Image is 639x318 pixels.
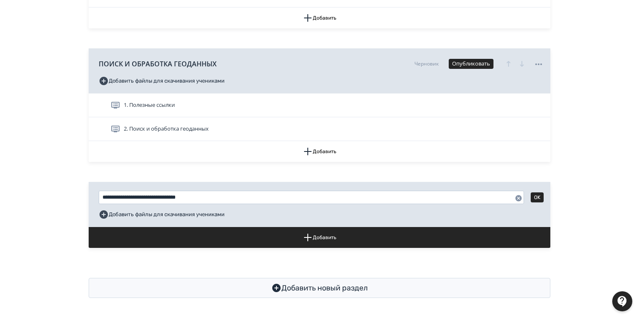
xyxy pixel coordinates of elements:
div: 1. Полезные ссылки [89,93,550,117]
span: 1. Полезные ссылки [124,101,175,109]
button: Добавить файлы для скачивания учениками [99,74,225,88]
span: 2. Поиск и обработка геоданных [124,125,209,133]
button: Добавить файлы для скачивания учениками [99,208,225,221]
div: Черновик [414,60,439,68]
div: 2. Поиск и обработка геоданных [89,117,550,141]
button: OK [531,192,544,202]
button: Добавить новый раздел [89,278,550,298]
button: Добавить [89,227,550,248]
button: Опубликовать [449,59,493,69]
button: Добавить [89,8,550,28]
span: ПОИСК И ОБРАБОТКА ГЕОДАННЫХ [99,59,217,69]
button: Добавить [89,141,550,162]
